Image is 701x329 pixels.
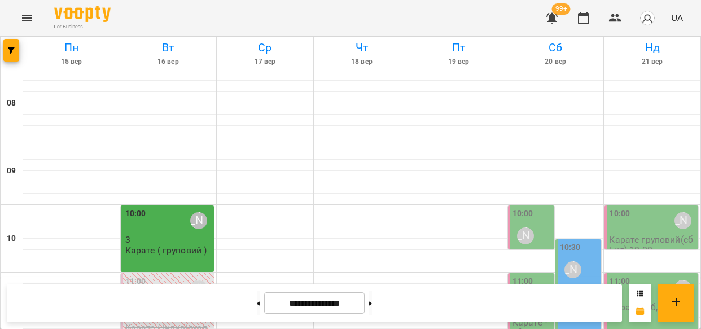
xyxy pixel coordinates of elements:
span: For Business [54,23,111,30]
label: 11:00 [609,275,630,288]
h6: 18 вер [316,56,409,67]
label: 10:00 [512,208,533,220]
label: 10:00 [125,208,146,220]
p: Карате груповий(сб і нд) 10.00 [609,235,696,255]
h6: 15 вер [25,56,118,67]
h6: Пт [412,39,505,56]
div: Киричко Тарас [674,212,691,229]
button: Menu [14,5,41,32]
label: 10:30 [560,242,581,254]
h6: Ср [218,39,312,56]
span: 99+ [552,3,571,15]
h6: 10 [7,233,16,245]
div: Киричко Тарас [517,227,534,244]
h6: 08 [7,97,16,109]
h6: 17 вер [218,56,312,67]
h6: Чт [316,39,409,56]
h6: 16 вер [122,56,215,67]
span: UA [671,12,683,24]
h6: Сб [509,39,602,56]
img: avatar_s.png [639,10,655,26]
p: Карате ( груповий ) [125,245,207,255]
img: Voopty Logo [54,6,111,22]
h6: 19 вер [412,56,505,67]
h6: 09 [7,165,16,177]
label: 11:00 [512,275,533,288]
h6: 21 вер [606,56,699,67]
h6: Нд [606,39,699,56]
p: 3 [125,235,212,244]
h6: Пн [25,39,118,56]
button: UA [667,7,687,28]
label: 11:00 [125,275,146,288]
div: Мамішев Еміль [564,261,581,278]
h6: Вт [122,39,215,56]
h6: 20 вер [509,56,602,67]
label: 10:00 [609,208,630,220]
div: Мамішев Еміль [190,212,207,229]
